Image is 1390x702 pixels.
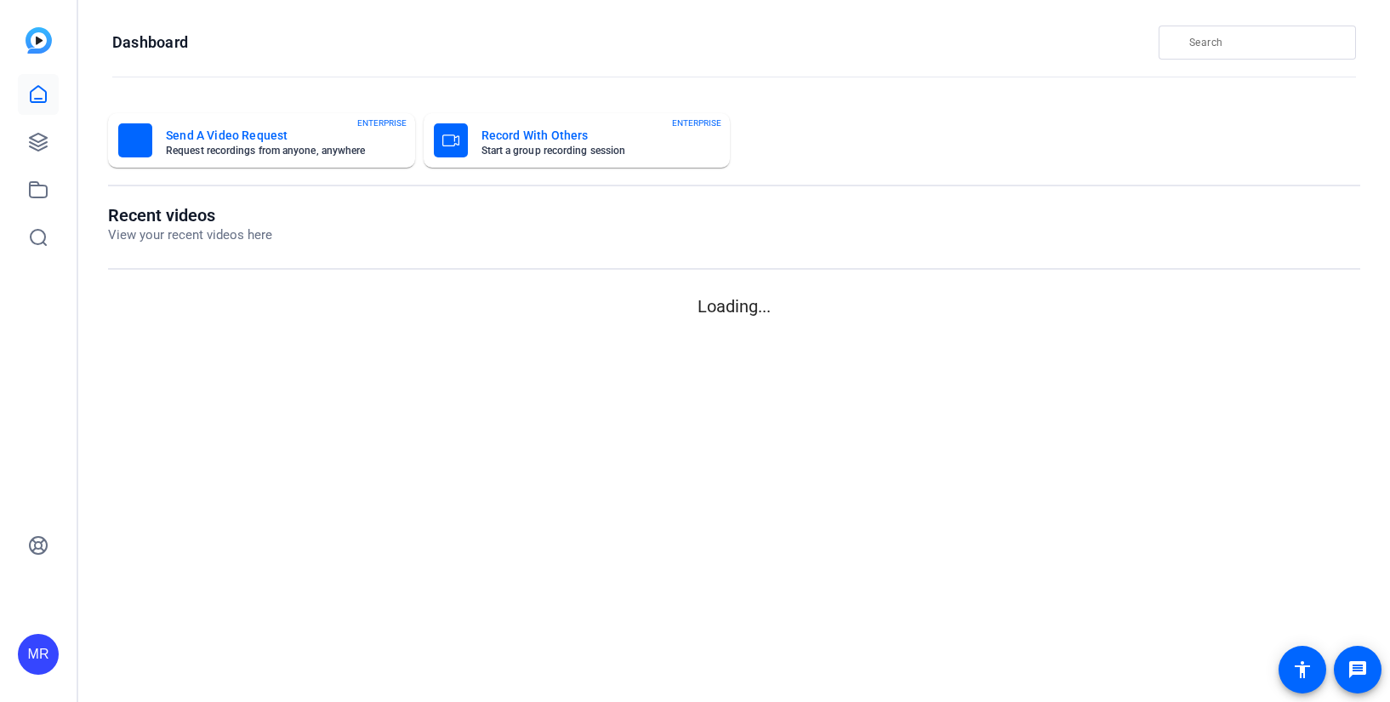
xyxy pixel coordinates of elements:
img: blue-gradient.svg [26,27,52,54]
h1: Dashboard [112,32,188,53]
span: ENTERPRISE [357,117,407,129]
mat-icon: message [1347,659,1368,680]
mat-icon: accessibility [1292,659,1313,680]
h1: Recent videos [108,205,272,225]
mat-card-title: Record With Others [481,125,693,146]
div: MR [18,634,59,675]
button: Record With OthersStart a group recording sessionENTERPRISE [424,113,731,168]
span: ENTERPRISE [672,117,721,129]
button: Send A Video RequestRequest recordings from anyone, anywhereENTERPRISE [108,113,415,168]
p: View your recent videos here [108,225,272,245]
mat-card-title: Send A Video Request [166,125,378,146]
p: Loading... [108,294,1360,319]
mat-card-subtitle: Start a group recording session [481,146,693,156]
input: Search [1189,32,1342,53]
mat-card-subtitle: Request recordings from anyone, anywhere [166,146,378,156]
